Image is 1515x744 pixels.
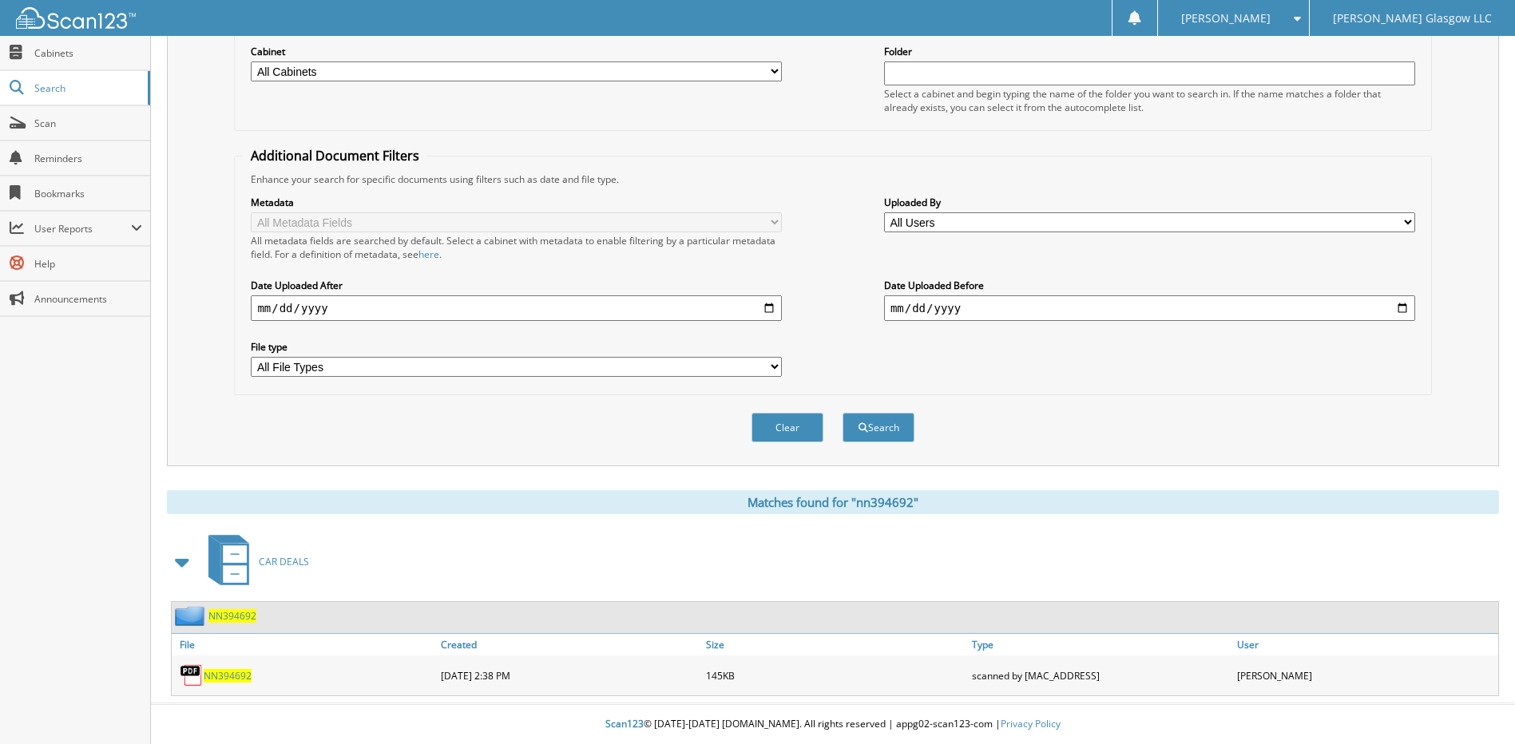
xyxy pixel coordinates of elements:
button: Clear [752,413,823,442]
input: end [884,295,1415,321]
label: Date Uploaded After [251,279,782,292]
span: [PERSON_NAME] Glasgow LLC [1333,14,1492,23]
img: folder2.png [175,606,208,626]
label: File type [251,340,782,354]
span: Bookmarks [34,187,142,200]
input: start [251,295,782,321]
div: Enhance your search for specific documents using filters such as date and file type. [243,172,1422,186]
a: NN394692 [204,669,252,683]
a: File [172,634,437,655]
span: Help [34,257,142,271]
a: Created [437,634,702,655]
div: Select a cabinet and begin typing the name of the folder you want to search in. If the name match... [884,87,1415,114]
div: All metadata fields are searched by default. Select a cabinet with metadata to enable filtering b... [251,234,782,261]
div: Matches found for "nn394692" [167,490,1499,514]
span: CAR DEALS [259,555,309,568]
span: Search [34,81,140,95]
span: Scan123 [605,717,644,730]
span: Scan [34,117,142,130]
div: © [DATE]-[DATE] [DOMAIN_NAME]. All rights reserved | appg02-scan123-com | [151,705,1515,744]
label: Uploaded By [884,196,1415,209]
img: PDF.png [180,663,204,687]
label: Metadata [251,196,782,209]
div: [PERSON_NAME] [1233,659,1498,691]
span: Announcements [34,292,142,306]
a: Type [968,634,1233,655]
label: Folder [884,45,1415,58]
label: Cabinet [251,45,782,58]
span: User Reports [34,222,131,235]
a: here [418,247,439,261]
div: 145KB [702,659,967,691]
img: scan123-logo-white.svg [16,7,136,29]
iframe: Chat Widget [1435,667,1515,744]
span: [PERSON_NAME] [1181,14,1271,23]
span: Reminders [34,152,142,165]
a: NN394692 [208,609,256,623]
div: [DATE] 2:38 PM [437,659,702,691]
a: CAR DEALS [199,530,309,593]
legend: Additional Document Filters [243,147,427,164]
span: Cabinets [34,46,142,60]
div: scanned by [MAC_ADDRESS] [968,659,1233,691]
label: Date Uploaded Before [884,279,1415,292]
a: User [1233,634,1498,655]
a: Privacy Policy [1001,717,1061,730]
button: Search [843,413,914,442]
a: Size [702,634,967,655]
